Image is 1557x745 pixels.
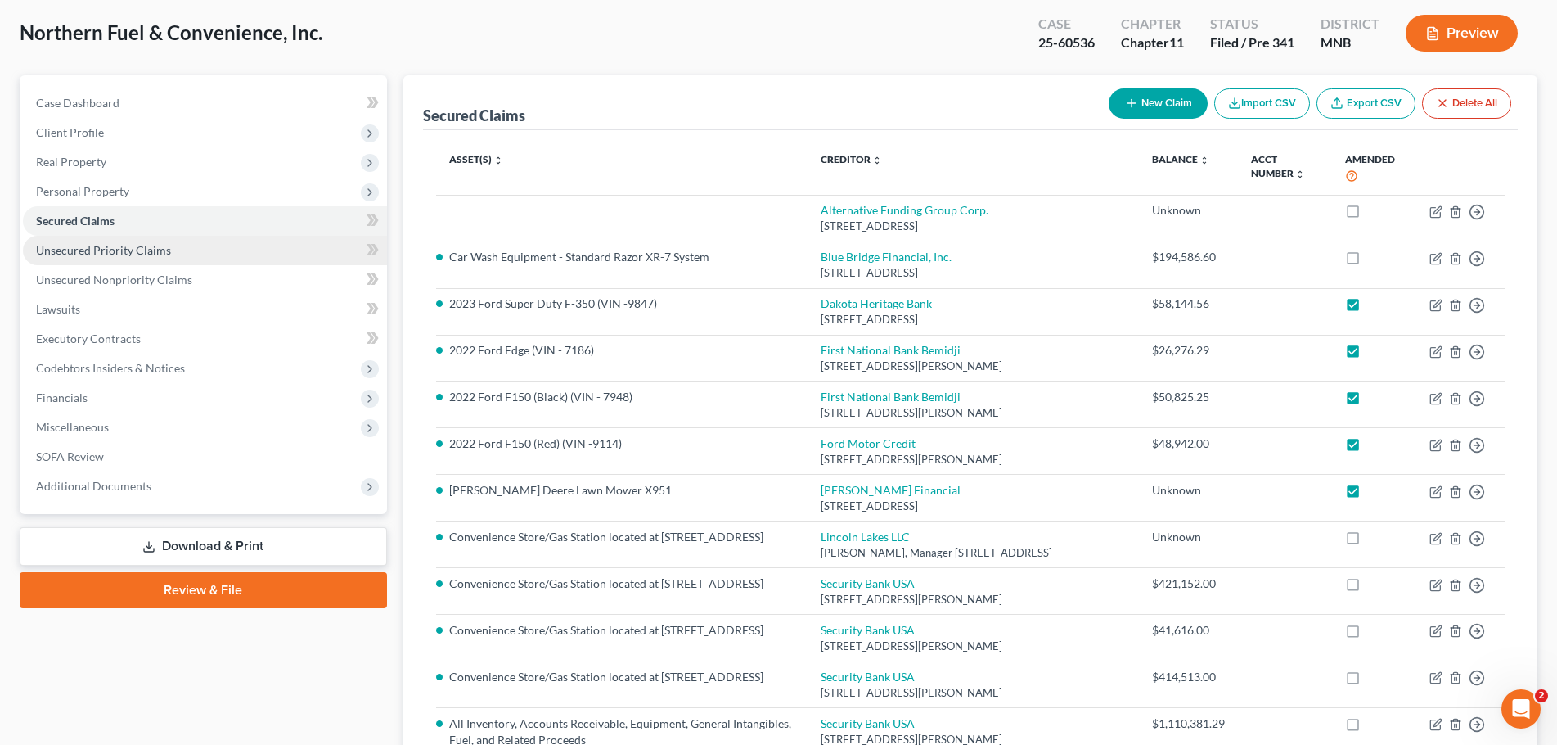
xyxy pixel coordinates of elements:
[1038,15,1095,34] div: Case
[821,219,1125,234] div: [STREET_ADDRESS]
[449,436,795,452] li: 2022 Ford F150 (Red) (VIN -9114)
[821,576,915,590] a: Security Bank USA
[821,390,961,404] a: First National Bank Bemidji
[36,273,192,287] span: Unsecured Nonpriority Claims
[36,214,115,228] span: Secured Claims
[821,639,1125,654] div: [STREET_ADDRESS][PERSON_NAME]
[449,296,795,312] li: 2023 Ford Super Duty F-350 (VIN -9847)
[821,623,915,637] a: Security Bank USA
[36,184,129,198] span: Personal Property
[1152,436,1225,452] div: $48,942.00
[36,391,88,404] span: Financials
[449,622,795,639] li: Convenience Store/Gas Station located at [STREET_ADDRESS]
[449,153,503,165] a: Asset(s) unfold_more
[821,670,915,684] a: Security Bank USA
[36,479,151,493] span: Additional Documents
[1121,15,1184,34] div: Chapter
[1152,389,1225,405] div: $50,825.25
[36,332,141,345] span: Executory Contracts
[1321,34,1379,52] div: MNB
[821,153,882,165] a: Creditor unfold_more
[1152,249,1225,265] div: $194,586.60
[1251,153,1305,179] a: Acct Number unfold_more
[23,265,387,295] a: Unsecured Nonpriority Claims
[1152,716,1225,732] div: $1,110,381.29
[821,250,952,264] a: Blue Bridge Financial, Inc.
[449,576,795,592] li: Convenience Store/Gas Station located at [STREET_ADDRESS]
[821,452,1125,467] div: [STREET_ADDRESS][PERSON_NAME]
[1169,34,1184,50] span: 11
[1152,669,1225,685] div: $414,513.00
[821,265,1125,281] div: [STREET_ADDRESS]
[493,156,503,165] i: unfold_more
[1152,202,1225,219] div: Unknown
[1152,342,1225,359] div: $26,276.29
[423,106,525,125] div: Secured Claims
[821,203,988,217] a: Alternative Funding Group Corp.
[36,302,80,316] span: Lawsuits
[1210,15,1294,34] div: Status
[449,249,795,265] li: Car Wash Equipment - Standard Razor XR-7 System
[821,545,1125,561] div: [PERSON_NAME], Manager [STREET_ADDRESS]
[449,669,795,685] li: Convenience Store/Gas Station located at [STREET_ADDRESS]
[36,420,109,434] span: Miscellaneous
[36,243,171,257] span: Unsecured Priority Claims
[20,527,387,566] a: Download & Print
[36,155,106,169] span: Real Property
[821,685,1125,701] div: [STREET_ADDRESS][PERSON_NAME]
[821,359,1125,374] div: [STREET_ADDRESS][PERSON_NAME]
[1152,529,1225,545] div: Unknown
[1121,34,1184,52] div: Chapter
[449,529,795,545] li: Convenience Store/Gas Station located at [STREET_ADDRESS]
[23,206,387,236] a: Secured Claims
[23,324,387,354] a: Executory Contracts
[821,343,961,357] a: First National Bank Bemidji
[36,125,104,139] span: Client Profile
[36,96,119,110] span: Case Dashboard
[449,389,795,405] li: 2022 Ford F150 (Black) (VIN - 7948)
[1152,482,1225,499] div: Unknown
[1214,88,1310,119] button: Import CSV
[821,296,932,310] a: Dakota Heritage Bank
[1152,153,1209,165] a: Balance unfold_more
[23,88,387,118] a: Case Dashboard
[1501,689,1541,729] iframe: Intercom live chat
[1038,34,1095,52] div: 25-60536
[449,482,795,499] li: [PERSON_NAME] Deere Lawn Mower X951
[1316,88,1415,119] a: Export CSV
[821,499,1125,514] div: [STREET_ADDRESS]
[1210,34,1294,52] div: Filed / Pre 341
[1152,296,1225,312] div: $58,144.56
[821,312,1125,327] div: [STREET_ADDRESS]
[821,436,916,450] a: Ford Motor Credit
[36,361,185,375] span: Codebtors Insiders & Notices
[1422,88,1511,119] button: Delete All
[20,20,322,44] span: Northern Fuel & Convenience, Inc.
[1109,88,1208,119] button: New Claim
[1199,156,1209,165] i: unfold_more
[23,236,387,265] a: Unsecured Priority Claims
[20,572,387,608] a: Review & File
[23,442,387,472] a: SOFA Review
[449,342,795,359] li: 2022 Ford Edge (VIN - 7186)
[1295,169,1305,179] i: unfold_more
[1332,143,1416,195] th: Amended
[1321,15,1379,34] div: District
[821,530,910,544] a: Lincoln Lakes LLC
[1152,622,1225,639] div: $41,616.00
[821,592,1125,607] div: [STREET_ADDRESS][PERSON_NAME]
[1535,689,1548,702] span: 2
[821,716,915,730] a: Security Bank USA
[872,156,882,165] i: unfold_more
[36,449,104,463] span: SOFA Review
[1152,576,1225,592] div: $421,152.00
[821,483,961,497] a: [PERSON_NAME] Financial
[821,405,1125,421] div: [STREET_ADDRESS][PERSON_NAME]
[1406,15,1518,52] button: Preview
[23,295,387,324] a: Lawsuits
